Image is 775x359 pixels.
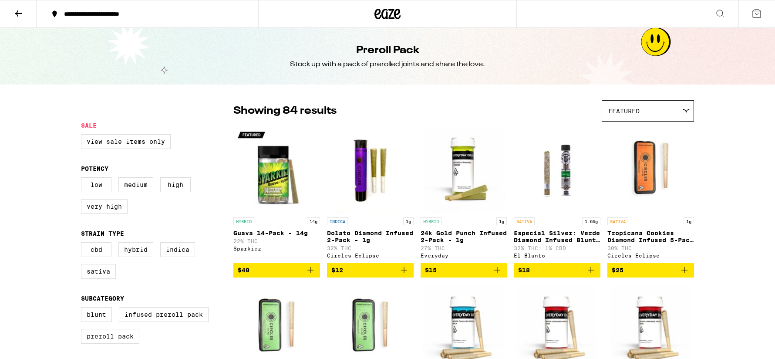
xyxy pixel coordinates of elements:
[421,126,507,263] a: Open page for 24k Gold Punch Infused 2-Pack - 1g from Everyday
[81,199,128,214] label: Very High
[327,126,414,213] img: Circles Eclipse - Dolato Diamond Infused 2-Pack - 1g
[160,177,191,192] label: High
[607,230,694,244] p: Tropicana Cookies Diamond Infused 5-Pack - 3.5g
[327,126,414,263] a: Open page for Dolato Diamond Infused 2-Pack - 1g from Circles Eclipse
[81,134,171,149] label: View Sale Items Only
[118,242,153,257] label: Hybrid
[356,43,419,58] h1: Preroll Pack
[582,217,600,225] p: 1.65g
[518,267,530,274] span: $18
[421,253,507,258] div: Everyday
[607,126,694,263] a: Open page for Tropicana Cookies Diamond Infused 5-Pack - 3.5g from Circles Eclipse
[607,245,694,251] p: 30% THC
[514,253,600,258] div: El Blunto
[81,242,111,257] label: CBD
[233,126,320,263] a: Open page for Guava 14-Pack - 14g from Sparkiez
[514,230,600,244] p: Especial Silver: Verde Diamond Infused Blunt - 1.65g
[403,217,414,225] p: 1g
[421,245,507,251] p: 27% THC
[327,217,348,225] p: INDICA
[233,230,320,237] p: Guava 14-Pack - 14g
[514,245,600,251] p: 32% THC: 1% CBD
[233,263,320,278] button: Add to bag
[607,126,694,213] img: Circles Eclipse - Tropicana Cookies Diamond Infused 5-Pack - 3.5g
[81,165,108,172] legend: Potency
[81,329,139,344] label: Preroll Pack
[327,245,414,251] p: 32% THC
[233,238,320,244] p: 22% THC
[514,263,600,278] button: Add to bag
[233,104,337,119] p: Showing 84 results
[425,267,437,274] span: $15
[81,122,97,129] legend: Sale
[421,263,507,278] button: Add to bag
[238,267,249,274] span: $40
[233,217,254,225] p: HYBRID
[290,60,485,69] div: Stock up with a pack of prerolled joints and share the love.
[514,217,535,225] p: SATIVA
[421,126,507,213] img: Everyday - 24k Gold Punch Infused 2-Pack - 1g
[119,307,209,322] label: Infused Preroll Pack
[233,246,320,251] div: Sparkiez
[421,217,441,225] p: HYBRID
[118,177,153,192] label: Medium
[327,253,414,258] div: Circles Eclipse
[81,264,116,279] label: Sativa
[81,295,124,302] legend: Subcategory
[684,217,694,225] p: 1g
[514,126,600,213] img: El Blunto - Especial Silver: Verde Diamond Infused Blunt - 1.65g
[514,126,600,263] a: Open page for Especial Silver: Verde Diamond Infused Blunt - 1.65g from El Blunto
[81,307,112,322] label: Blunt
[307,217,320,225] p: 14g
[81,177,111,192] label: Low
[331,267,343,274] span: $12
[160,242,195,257] label: Indica
[421,230,507,244] p: 24k Gold Punch Infused 2-Pack - 1g
[607,253,694,258] div: Circles Eclipse
[607,217,628,225] p: SATIVA
[327,230,414,244] p: Dolato Diamond Infused 2-Pack - 1g
[607,263,694,278] button: Add to bag
[81,230,124,237] legend: Strain Type
[608,108,640,115] span: Featured
[233,126,320,213] img: Sparkiez - Guava 14-Pack - 14g
[496,217,507,225] p: 1g
[612,267,623,274] span: $25
[327,263,414,278] button: Add to bag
